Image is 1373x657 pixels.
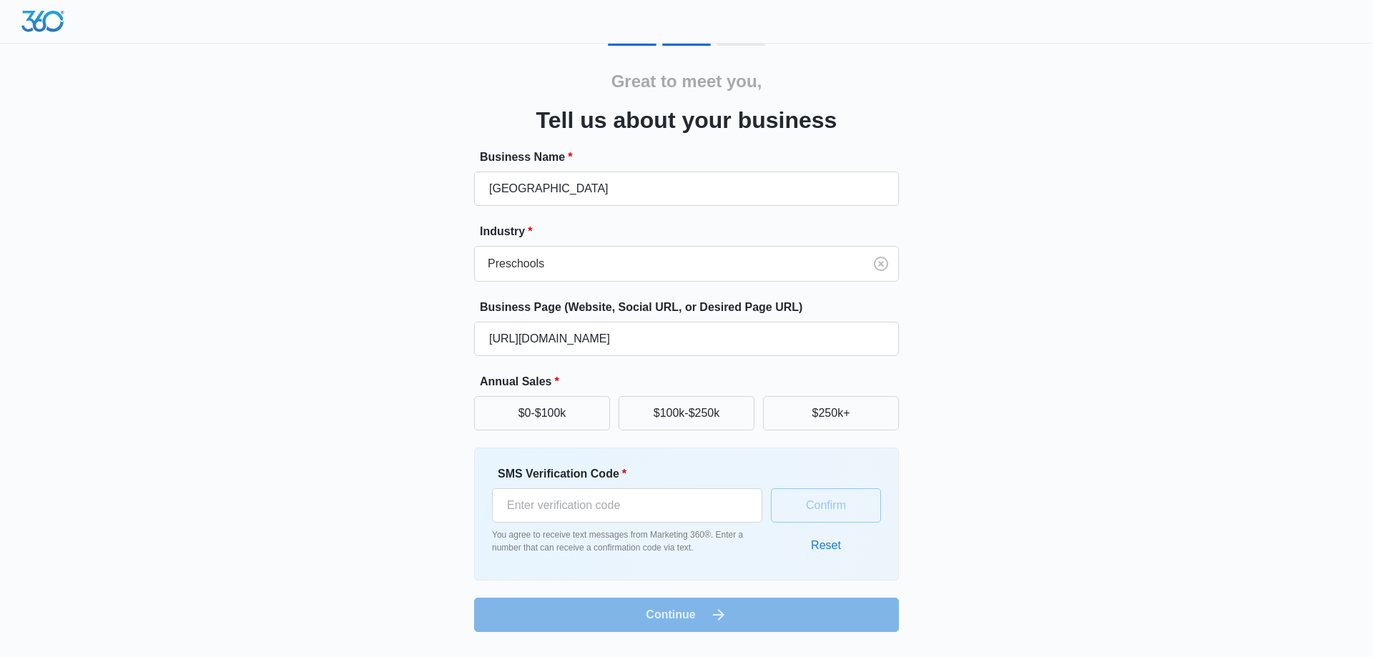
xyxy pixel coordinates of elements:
input: Enter verification code [492,488,762,523]
input: e.g. janesplumbing.com [474,322,899,356]
label: SMS Verification Code [498,465,768,483]
button: Clear [870,252,892,275]
button: $250k+ [763,396,899,430]
h2: Great to meet you, [611,69,762,94]
button: $0-$100k [474,396,610,430]
label: Industry [480,223,905,240]
h3: Tell us about your business [536,103,837,137]
label: Business Name [480,149,905,166]
button: Reset [797,528,855,563]
label: Business Page (Website, Social URL, or Desired Page URL) [480,299,905,316]
p: You agree to receive text messages from Marketing 360®. Enter a number that can receive a confirm... [492,528,762,554]
button: $100k-$250k [619,396,754,430]
input: e.g. Jane's Plumbing [474,172,899,206]
label: Annual Sales [480,373,905,390]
